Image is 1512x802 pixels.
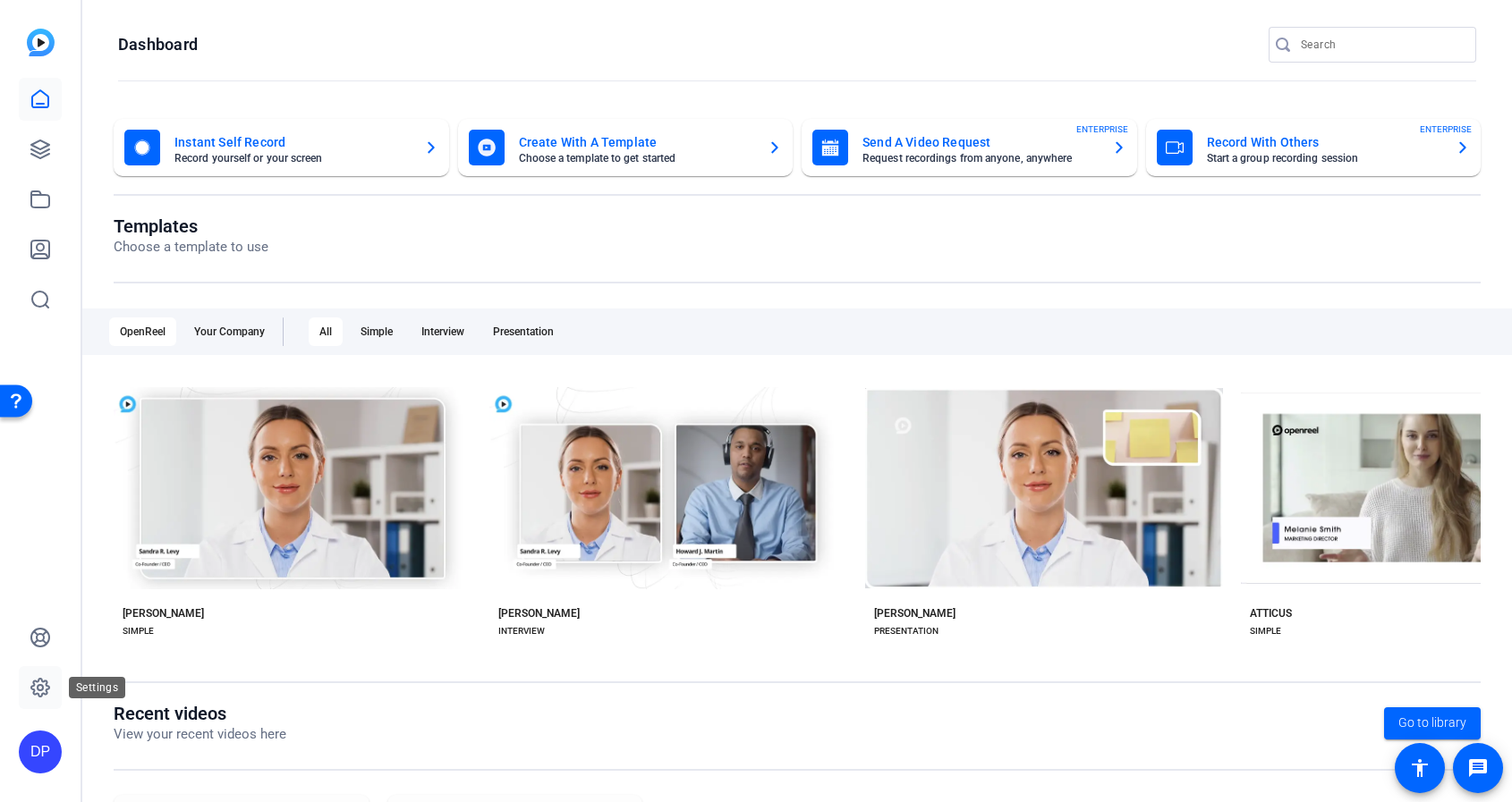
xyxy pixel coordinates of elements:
[1398,713,1466,732] span: Go to library
[118,34,198,55] h1: Dashboard
[874,624,939,638] div: PRESENTATION
[114,724,286,745] p: View your recent videos here
[1146,119,1482,176] button: Record With OthersStart a group recording sessionENTERPRISE
[1207,131,1442,153] mat-card-title: Record With Others
[802,119,1137,176] button: Send A Video RequestRequest recordings from anyone, anywhereENTERPRISE
[1384,707,1481,739] a: Go to library
[498,624,545,638] div: INTERVIEW
[69,677,125,698] div: Settings
[114,703,286,724] h1: Recent videos
[519,131,754,153] mat-card-title: Create With A Template
[309,317,343,346] div: All
[862,131,1098,153] mat-card-title: Send A Video Request
[123,624,154,638] div: SIMPLE
[1250,606,1292,620] div: ATTICUS
[114,215,268,237] h1: Templates
[874,606,956,620] div: [PERSON_NAME]
[1409,757,1431,779] mat-icon: accessibility
[109,317,176,346] div: OpenReel
[1250,624,1281,638] div: SIMPLE
[19,730,62,773] div: DP
[183,317,276,346] div: Your Company
[1301,34,1462,55] input: Search
[114,237,268,257] p: Choose a template to use
[114,119,449,176] button: Instant Self RecordRecord yourself or your screen
[411,317,475,346] div: Interview
[519,153,754,164] mat-card-subtitle: Choose a template to get started
[174,153,410,164] mat-card-subtitle: Record yourself or your screen
[1076,122,1128,136] span: ENTERPRISE
[123,606,204,620] div: [PERSON_NAME]
[458,119,794,176] button: Create With A TemplateChoose a template to get started
[1420,122,1472,136] span: ENTERPRISE
[1207,153,1442,164] mat-card-subtitle: Start a group recording session
[350,317,403,346] div: Simple
[498,606,580,620] div: [PERSON_NAME]
[1467,757,1489,779] mat-icon: message
[482,317,565,346] div: Presentation
[27,29,55,56] img: blue-gradient.svg
[862,153,1098,164] mat-card-subtitle: Request recordings from anyone, anywhere
[174,131,410,153] mat-card-title: Instant Self Record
